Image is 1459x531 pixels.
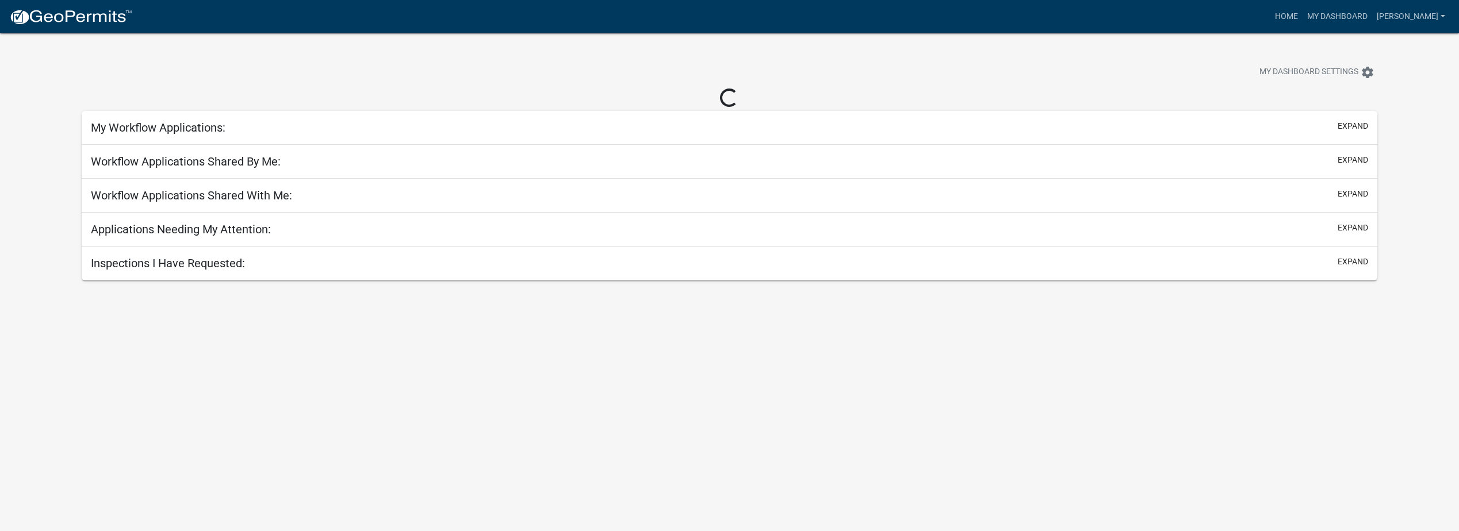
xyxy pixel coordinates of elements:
h5: My Workflow Applications: [91,121,225,134]
button: expand [1338,120,1368,132]
i: settings [1361,66,1374,79]
a: [PERSON_NAME] [1372,6,1450,28]
a: My Dashboard [1303,6,1372,28]
h5: Applications Needing My Attention: [91,222,271,236]
button: expand [1338,188,1368,200]
button: expand [1338,222,1368,234]
span: My Dashboard Settings [1259,66,1358,79]
h5: Inspections I Have Requested: [91,256,245,270]
h5: Workflow Applications Shared By Me: [91,155,281,168]
button: expand [1338,256,1368,268]
a: Home [1270,6,1303,28]
button: My Dashboard Settingssettings [1250,61,1384,83]
button: expand [1338,154,1368,166]
h5: Workflow Applications Shared With Me: [91,188,292,202]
